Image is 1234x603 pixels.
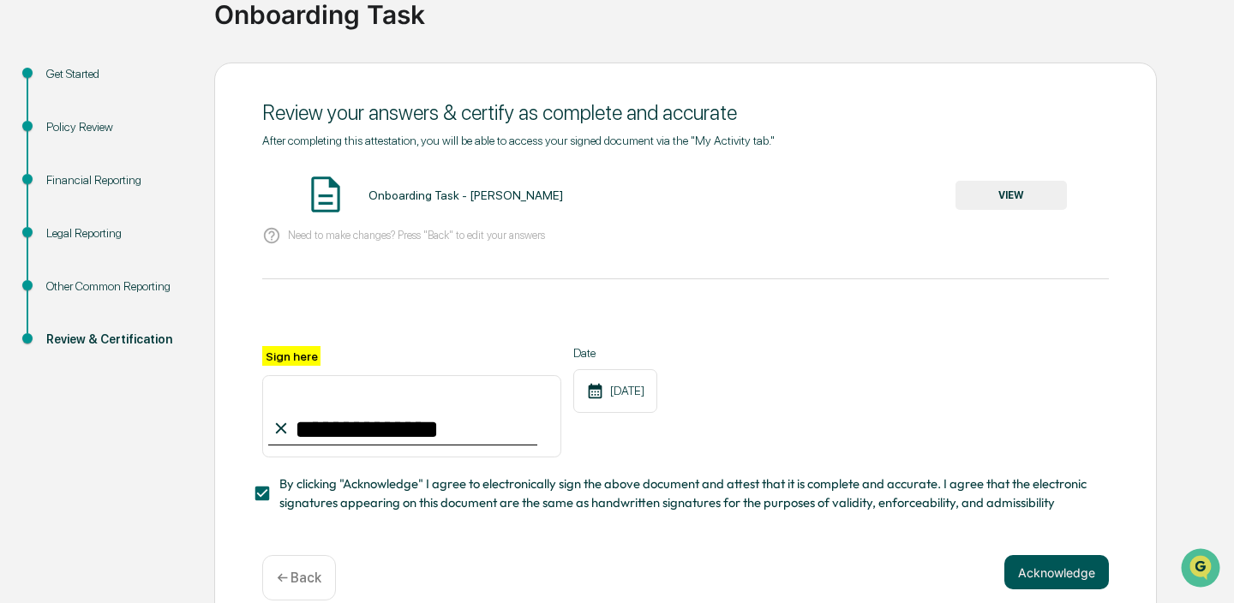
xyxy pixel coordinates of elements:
[1179,546,1225,593] iframe: Open customer support
[262,100,1109,125] div: Review your answers & certify as complete and accurate
[277,570,321,586] p: ← Back
[279,475,1095,513] span: By clicking "Acknowledge" I agree to electronically sign the above document and attest that it is...
[573,346,657,360] label: Date
[573,369,657,413] div: [DATE]
[46,224,187,242] div: Legal Reporting
[34,216,111,233] span: Preclearance
[46,331,187,349] div: Review & Certification
[45,78,283,96] input: Clear
[46,65,187,83] div: Get Started
[304,173,347,216] img: Document Icon
[262,346,320,366] label: Sign here
[17,250,31,264] div: 🔎
[171,290,207,303] span: Pylon
[141,216,213,233] span: Attestations
[368,188,563,202] div: Onboarding Task - [PERSON_NAME]
[17,131,48,162] img: 1746055101610-c473b297-6a78-478c-a979-82029cc54cd1
[288,229,545,242] p: Need to make changes? Press "Back" to edit your answers
[58,148,217,162] div: We're available if you need us!
[58,131,281,148] div: Start new chat
[121,290,207,303] a: Powered byPylon
[17,36,312,63] p: How can we help?
[46,171,187,189] div: Financial Reporting
[955,181,1067,210] button: VIEW
[34,248,108,266] span: Data Lookup
[291,136,312,157] button: Start new chat
[1004,555,1109,589] button: Acknowledge
[46,278,187,296] div: Other Common Reporting
[46,118,187,136] div: Policy Review
[262,134,775,147] span: After completing this attestation, you will be able to access your signed document via the "My Ac...
[10,242,115,272] a: 🔎Data Lookup
[10,209,117,240] a: 🖐️Preclearance
[124,218,138,231] div: 🗄️
[17,218,31,231] div: 🖐️
[117,209,219,240] a: 🗄️Attestations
